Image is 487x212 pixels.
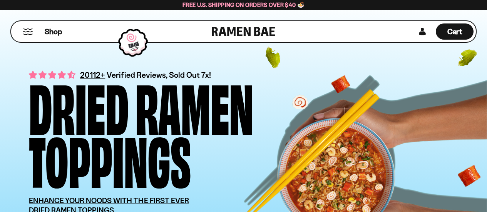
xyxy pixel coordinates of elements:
button: Mobile Menu Trigger [23,28,33,35]
a: Cart [436,21,474,42]
div: Toppings [29,132,191,184]
div: Ramen [136,79,253,132]
span: Free U.S. Shipping on Orders over $40 🍜 [182,1,305,8]
div: Dried [29,79,129,132]
span: Cart [447,27,462,36]
a: Shop [45,23,62,40]
span: Shop [45,27,62,37]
